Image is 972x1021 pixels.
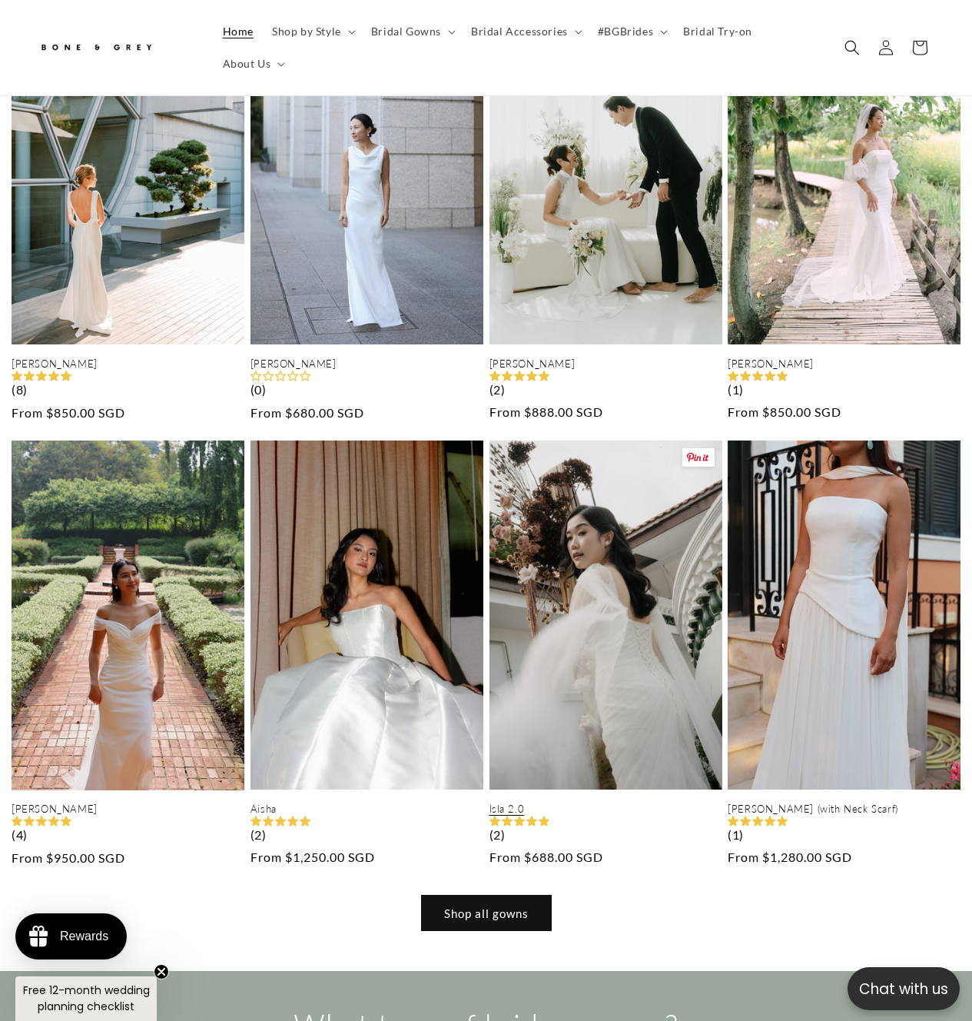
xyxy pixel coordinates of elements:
a: [PERSON_NAME] [489,358,722,371]
span: Free 12-month wedding planning checklist [23,983,150,1014]
div: Free 12-month wedding planning checklistClose teaser [15,976,157,1021]
a: Bone and Grey Bridal [33,29,198,66]
summary: #BGBrides [589,15,674,48]
p: Chat with us [848,978,960,1000]
span: Shop by Style [272,25,341,38]
span: Home [223,25,254,38]
a: [PERSON_NAME] [12,803,244,816]
a: [PERSON_NAME] (with Neck Scarf) [728,803,960,816]
a: [PERSON_NAME] [728,358,960,371]
a: [PERSON_NAME] [250,358,483,371]
summary: Bridal Accessories [462,15,589,48]
span: About Us [223,57,271,71]
img: Bone and Grey Bridal [38,35,154,61]
a: Home [214,15,263,48]
button: Close teaser [154,964,169,979]
span: #BGBrides [598,25,653,38]
a: Isla 2.0 [489,803,722,816]
summary: Search [835,31,869,65]
summary: Bridal Gowns [362,15,462,48]
span: Bridal Try-on [683,25,752,38]
div: Rewards [60,930,108,943]
summary: Shop by Style [263,15,362,48]
a: Aisha [250,803,483,816]
summary: About Us [214,48,292,80]
span: Bridal Gowns [371,25,441,38]
a: Shop all gowns [421,895,552,931]
a: Bridal Try-on [674,15,761,48]
span: Bridal Accessories [471,25,568,38]
button: Open chatbox [848,967,960,1010]
a: [PERSON_NAME] [12,358,244,371]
